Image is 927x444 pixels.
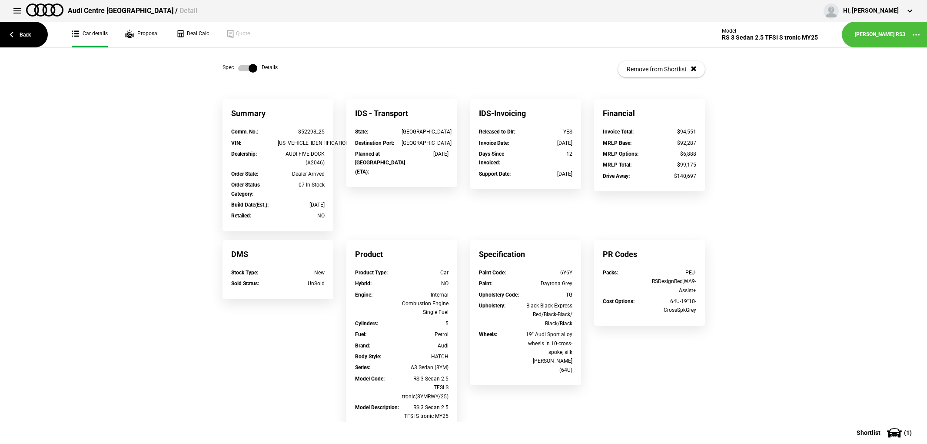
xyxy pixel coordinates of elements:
[278,211,325,220] div: NO
[402,319,449,328] div: 5
[603,140,631,146] strong: MRLP Base :
[649,172,696,180] div: $140,697
[525,127,572,136] div: YES
[355,140,394,146] strong: Destination Port :
[179,7,197,15] span: Detail
[479,171,511,177] strong: Support Date :
[278,139,325,147] div: [US_VEHICLE_IDENTIFICATION_NUMBER]
[402,279,449,288] div: NO
[402,268,449,277] div: Car
[649,150,696,158] div: $6,888
[355,129,368,135] strong: State :
[278,200,325,209] div: [DATE]
[231,280,259,287] strong: Sold Status :
[355,270,388,276] strong: Product Type :
[278,279,325,288] div: UnSold
[125,22,159,47] a: Proposal
[402,127,449,136] div: [GEOGRAPHIC_DATA]
[649,139,696,147] div: $92,287
[223,240,333,268] div: DMS
[722,34,818,41] div: RS 3 Sedan 2.5 TFSI S tronic MY25
[594,99,705,127] div: Financial
[857,430,880,436] span: Shortlist
[402,363,449,372] div: A3 Sedan (8YM)
[355,376,385,382] strong: Model Code :
[68,6,197,16] div: Audi Centre [GEOGRAPHIC_DATA] /
[722,28,818,34] div: Model
[525,170,572,178] div: [DATE]
[649,127,696,136] div: $94,551
[479,331,497,337] strong: Wheels :
[905,24,927,46] button: ...
[355,354,381,360] strong: Body Style :
[231,202,269,208] strong: Build Date(Est.) :
[355,343,370,349] strong: Brand :
[525,150,572,158] div: 12
[479,292,519,298] strong: Upholstery Code :
[402,330,449,339] div: Petrol
[402,374,449,401] div: RS 3 Sedan 2.5 TFSI S tronic(8YMRWY/25)
[231,213,251,219] strong: Retailed :
[231,129,258,135] strong: Comm. No. :
[402,290,449,317] div: Internal Combustion Engine Single Fuel
[231,151,257,157] strong: Dealership :
[176,22,209,47] a: Deal Calc
[479,140,509,146] strong: Invoice Date :
[844,422,927,444] button: Shortlist(1)
[603,162,631,168] strong: MRLP Total :
[231,270,258,276] strong: Stock Type :
[355,320,378,327] strong: Cylinders :
[479,151,504,166] strong: Days Since Invoiced :
[355,280,372,287] strong: Hybrid :
[479,303,505,309] strong: Upholstery :
[278,180,325,189] div: 07-In Stock
[346,240,457,268] div: Product
[649,268,696,295] div: PEJ-RSDesignRed,WA9-Assist+
[855,31,905,38] div: [PERSON_NAME] RS3
[402,150,449,158] div: [DATE]
[223,64,278,73] div: Spec Details
[278,150,325,167] div: AUDI FIVE DOCK (A2046)
[603,173,630,179] strong: Drive Away :
[904,430,912,436] span: ( 1 )
[278,268,325,277] div: New
[479,270,506,276] strong: Paint Code :
[402,352,449,361] div: HATCH
[26,3,63,17] img: audi.png
[649,160,696,169] div: $99,175
[223,99,333,127] div: Summary
[525,268,572,277] div: 6Y6Y
[525,139,572,147] div: [DATE]
[525,290,572,299] div: TG
[402,139,449,147] div: [GEOGRAPHIC_DATA]
[843,7,899,15] div: Hi, [PERSON_NAME]
[355,364,370,371] strong: Series :
[72,22,108,47] a: Car details
[649,297,696,315] div: 64U-19"10-CrossSpkGrey
[402,403,449,421] div: RS 3 Sedan 2.5 TFSI S tronic MY25
[231,182,260,197] strong: Order Status Category :
[231,140,241,146] strong: VIN :
[603,129,634,135] strong: Invoice Total :
[355,404,399,411] strong: Model Description :
[603,298,635,304] strong: Cost Options :
[278,170,325,178] div: Dealer Arrived
[479,280,492,287] strong: Paint :
[525,301,572,328] div: Black-Black-Express Red/Black-Black/ Black/Black
[479,129,515,135] strong: Released to Dlr :
[470,99,581,127] div: IDS-Invoicing
[355,151,405,175] strong: Planned at [GEOGRAPHIC_DATA] (ETA) :
[402,341,449,350] div: Audi
[594,240,705,268] div: PR Codes
[618,61,705,77] button: Remove from Shortlist
[355,331,366,337] strong: Fuel :
[603,270,618,276] strong: Packs :
[603,151,638,157] strong: MRLP Options :
[355,292,372,298] strong: Engine :
[231,171,258,177] strong: Order State :
[525,330,572,374] div: 19" Audi Sport alloy wheels in 10-cross-spoke, silk [PERSON_NAME](64U)
[470,240,581,268] div: Specification
[525,279,572,288] div: Daytona Grey
[278,127,325,136] div: 852298_25
[346,99,457,127] div: IDS - Transport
